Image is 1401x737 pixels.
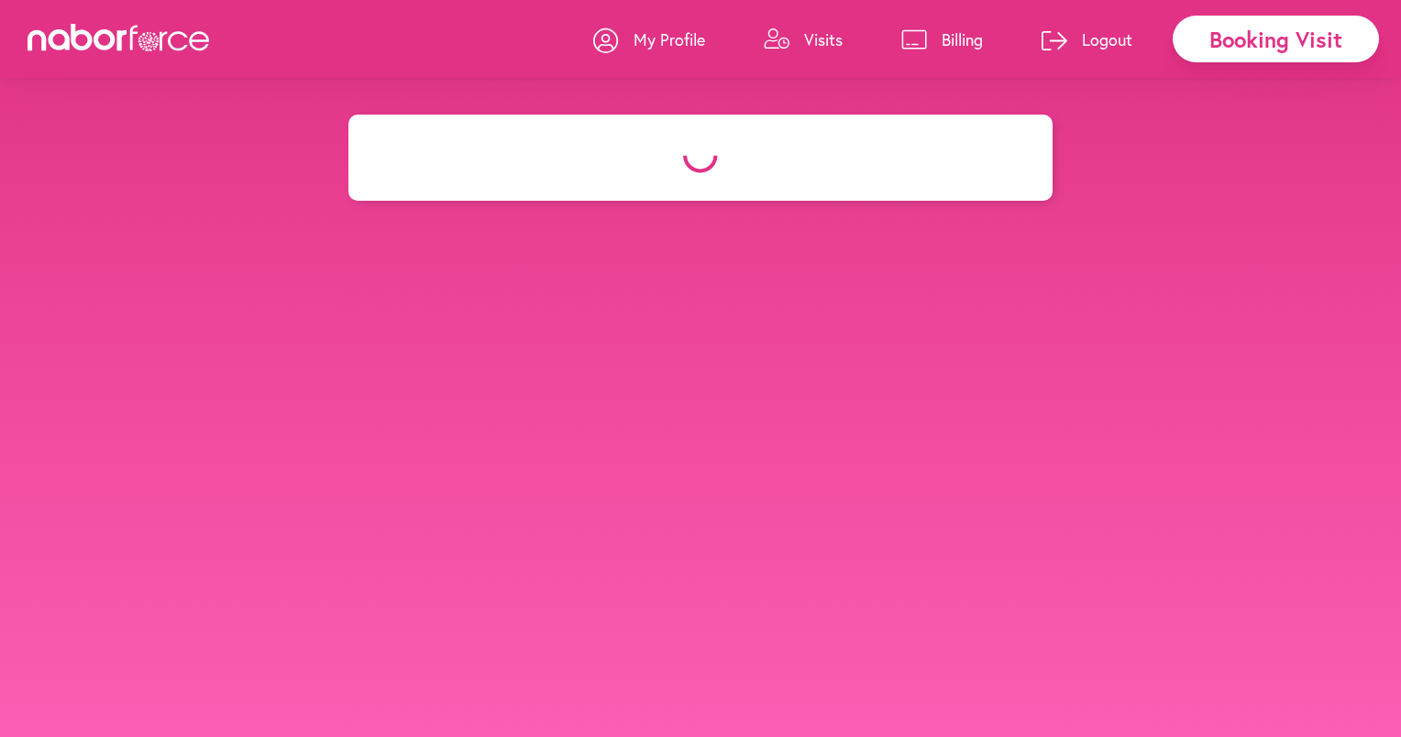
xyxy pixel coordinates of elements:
[593,12,705,67] a: My Profile
[1082,28,1132,50] p: Logout
[634,28,705,50] p: My Profile
[1173,16,1379,62] div: Booking Visit
[901,12,983,67] a: Billing
[942,28,983,50] p: Billing
[804,28,843,50] p: Visits
[1042,12,1132,67] a: Logout
[764,12,843,67] a: Visits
